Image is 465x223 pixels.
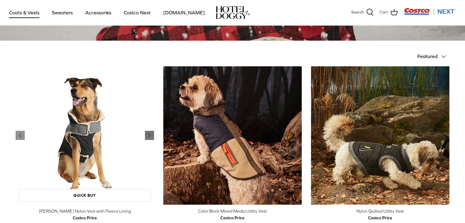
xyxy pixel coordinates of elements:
a: Previous [16,131,25,140]
a: Costco Next [118,2,156,23]
a: Quick buy [19,189,151,202]
a: Nylon Quilted Utility Vest [311,66,449,205]
a: Cart [380,9,398,16]
div: Color Block Mixed Media Utility Vest [163,208,302,214]
div: Costco Price [220,214,245,221]
a: Search [351,9,374,16]
img: tan dog wearing a blue & brown vest [163,66,302,205]
a: Accessories [80,2,117,23]
span: Featured [417,53,437,59]
div: [PERSON_NAME] Nylon Vest with Fleece Lining [16,208,154,214]
a: Previous [145,131,154,140]
span: Cart [380,9,388,16]
div: Nylon Quilted Utility Vest [311,208,449,214]
a: Color Block Mixed Media Utility Vest [163,66,302,205]
a: hoteldoggy.com hoteldoggycom [216,6,250,19]
div: Costco Price [73,214,97,221]
a: Visit Costco Next [404,12,456,16]
a: Coats & Vests [4,2,45,23]
img: hoteldoggycom [216,6,250,19]
img: Costco Next [404,8,456,15]
div: Costco Price [368,214,392,221]
span: Search [351,9,364,16]
a: Sweaters [46,2,78,23]
a: [DOMAIN_NAME] [158,2,210,23]
button: Featured [417,50,450,63]
a: Melton Nylon Vest with Fleece Lining [16,66,154,205]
